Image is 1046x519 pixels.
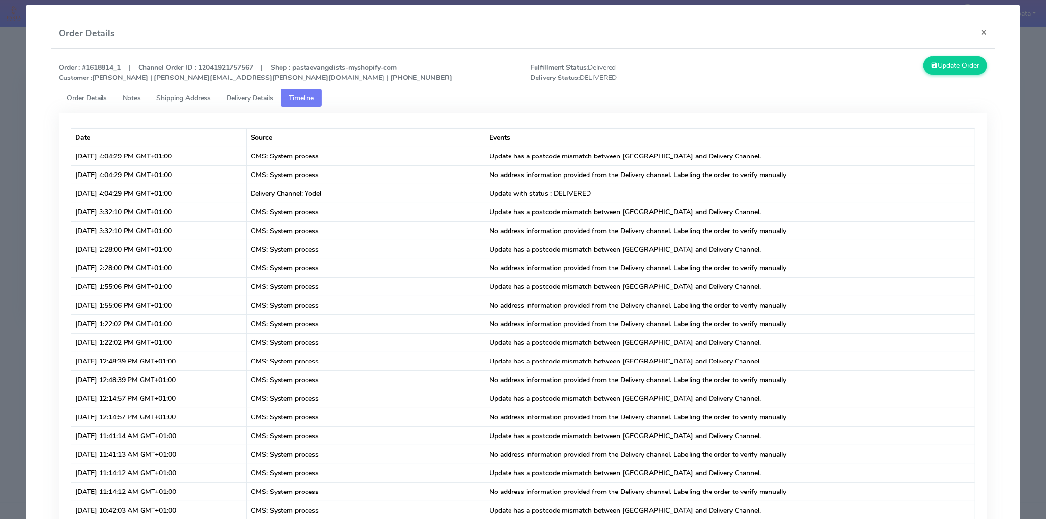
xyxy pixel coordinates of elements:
td: [DATE] 12:14:57 PM GMT+01:00 [71,408,247,426]
td: OMS: System process [247,240,485,259]
td: [DATE] 11:41:13 AM GMT+01:00 [71,445,247,464]
td: Update has a postcode mismatch between [GEOGRAPHIC_DATA] and Delivery Channel. [485,147,975,165]
td: [DATE] 3:32:10 PM GMT+01:00 [71,203,247,221]
td: [DATE] 12:48:39 PM GMT+01:00 [71,352,247,370]
td: OMS: System process [247,333,485,352]
td: OMS: System process [247,296,485,314]
td: OMS: System process [247,221,485,240]
td: No address information provided from the Delivery channel. Labelling the order to verify manually [485,221,975,240]
td: OMS: System process [247,352,485,370]
ul: Tabs [59,89,987,107]
button: Close [973,19,995,45]
td: Update with status : DELIVERED [485,184,975,203]
td: No address information provided from the Delivery channel. Labelling the order to verify manually [485,165,975,184]
strong: Fulfillment Status: [530,63,588,72]
td: [DATE] 1:22:02 PM GMT+01:00 [71,314,247,333]
td: OMS: System process [247,259,485,277]
strong: Order : #1618814_1 | Channel Order ID : 12041921757567 | Shop : pastaevangelists-myshopify-com [P... [59,63,452,82]
td: OMS: System process [247,445,485,464]
td: [DATE] 11:14:12 AM GMT+01:00 [71,482,247,501]
td: No address information provided from the Delivery channel. Labelling the order to verify manually [485,314,975,333]
td: No address information provided from the Delivery channel. Labelling the order to verify manually [485,482,975,501]
td: OMS: System process [247,277,485,296]
span: Delivery Details [227,93,273,103]
td: [DATE] 12:48:39 PM GMT+01:00 [71,370,247,389]
td: [DATE] 4:04:29 PM GMT+01:00 [71,147,247,165]
td: Delivery Channel: Yodel [247,184,485,203]
td: OMS: System process [247,408,485,426]
td: Update has a postcode mismatch between [GEOGRAPHIC_DATA] and Delivery Channel. [485,333,975,352]
td: [DATE] 4:04:29 PM GMT+01:00 [71,184,247,203]
td: [DATE] 3:32:10 PM GMT+01:00 [71,221,247,240]
td: [DATE] 1:55:06 PM GMT+01:00 [71,277,247,296]
td: [DATE] 2:28:00 PM GMT+01:00 [71,259,247,277]
td: OMS: System process [247,370,485,389]
td: [DATE] 12:14:57 PM GMT+01:00 [71,389,247,408]
td: No address information provided from the Delivery channel. Labelling the order to verify manually [485,296,975,314]
td: Update has a postcode mismatch between [GEOGRAPHIC_DATA] and Delivery Channel. [485,352,975,370]
td: Update has a postcode mismatch between [GEOGRAPHIC_DATA] and Delivery Channel. [485,426,975,445]
td: OMS: System process [247,464,485,482]
span: Notes [123,93,141,103]
td: Update has a postcode mismatch between [GEOGRAPHIC_DATA] and Delivery Channel. [485,389,975,408]
th: Source [247,128,485,147]
td: [DATE] 11:41:14 AM GMT+01:00 [71,426,247,445]
span: Timeline [289,93,314,103]
td: OMS: System process [247,389,485,408]
td: No address information provided from the Delivery channel. Labelling the order to verify manually [485,445,975,464]
td: OMS: System process [247,426,485,445]
span: Shipping Address [156,93,211,103]
td: [DATE] 1:55:06 PM GMT+01:00 [71,296,247,314]
td: OMS: System process [247,147,485,165]
span: Delivered DELIVERED [523,62,759,83]
strong: Delivery Status: [530,73,580,82]
td: [DATE] 1:22:02 PM GMT+01:00 [71,333,247,352]
td: Update has a postcode mismatch between [GEOGRAPHIC_DATA] and Delivery Channel. [485,277,975,296]
th: Date [71,128,247,147]
td: OMS: System process [247,203,485,221]
h4: Order Details [59,27,115,40]
td: OMS: System process [247,482,485,501]
span: Order Details [67,93,107,103]
td: Update has a postcode mismatch between [GEOGRAPHIC_DATA] and Delivery Channel. [485,464,975,482]
td: No address information provided from the Delivery channel. Labelling the order to verify manually [485,370,975,389]
td: OMS: System process [247,314,485,333]
td: [DATE] 2:28:00 PM GMT+01:00 [71,240,247,259]
td: No address information provided from the Delivery channel. Labelling the order to verify manually [485,408,975,426]
button: Update Order [923,56,987,75]
th: Events [485,128,975,147]
td: Update has a postcode mismatch between [GEOGRAPHIC_DATA] and Delivery Channel. [485,240,975,259]
td: OMS: System process [247,165,485,184]
td: Update has a postcode mismatch between [GEOGRAPHIC_DATA] and Delivery Channel. [485,203,975,221]
strong: Customer : [59,73,92,82]
td: [DATE] 11:14:12 AM GMT+01:00 [71,464,247,482]
td: [DATE] 4:04:29 PM GMT+01:00 [71,165,247,184]
td: No address information provided from the Delivery channel. Labelling the order to verify manually [485,259,975,277]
